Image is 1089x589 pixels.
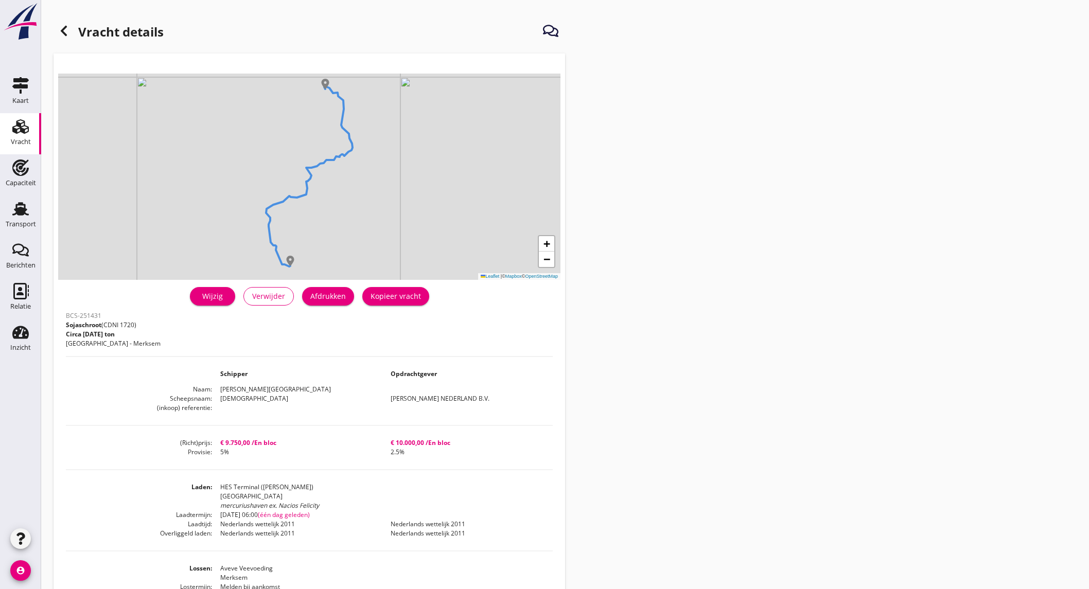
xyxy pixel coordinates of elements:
button: Kopieer vracht [362,287,429,306]
dd: Nederlands wettelijk 2011 [212,520,382,529]
dd: Aveve Veevoeding Merksem [212,564,553,582]
span: (één dag geleden) [258,510,310,519]
button: Afdrukken [302,287,354,306]
span: | [501,274,502,279]
dd: [DATE] 06:00 [212,510,553,520]
div: mercuriushaven ex. Nacios Felicity [220,501,553,510]
div: © © [478,273,560,280]
div: Berichten [6,262,36,269]
a: Leaflet [481,274,499,279]
dt: (inkoop) referentie [66,403,212,413]
div: Kaart [12,97,29,104]
p: [GEOGRAPHIC_DATA] - Merksem [66,339,161,348]
p: (CDNI 1720) [66,320,161,330]
dd: Schipper [212,369,382,379]
dd: € 10.000,00 /En bloc [382,438,553,448]
dd: 2.5% [382,448,553,457]
button: Verwijder [243,287,294,306]
span: + [543,237,550,250]
div: Afdrukken [310,291,346,301]
dt: Laden [66,483,212,510]
dd: Nederlands wettelijk 2011 [382,529,553,538]
div: Kopieer vracht [371,291,421,301]
div: Wijzig [198,291,227,301]
a: Zoom in [539,236,554,252]
img: Marker [320,79,330,89]
dt: Provisie [66,448,212,457]
h1: Vracht details [54,21,164,45]
dt: (Richt)prijs [66,438,212,448]
dd: HES Terminal ([PERSON_NAME]) [GEOGRAPHIC_DATA] [212,483,553,510]
a: Mapbox [505,274,522,279]
span: Sojaschroot [66,320,101,329]
dt: Scheepsnaam [66,394,212,403]
a: Zoom out [539,252,554,267]
dd: Opdrachtgever [382,369,553,379]
p: Circa [DATE] ton [66,330,161,339]
div: Transport [6,221,36,227]
dd: [PERSON_NAME] NEDERLAND B.V. [382,394,553,403]
i: account_circle [10,560,31,581]
div: Inzicht [10,344,31,351]
dt: Overliggeld laden [66,529,212,538]
a: OpenStreetMap [525,274,558,279]
dt: Laadtermijn [66,510,212,520]
dd: [DEMOGRAPHIC_DATA] [212,394,382,403]
img: logo-small.a267ee39.svg [2,3,39,41]
dt: Lossen [66,564,212,582]
a: Wijzig [190,287,235,306]
dd: 5% [212,448,382,457]
dt: Laadtijd [66,520,212,529]
dd: Nederlands wettelijk 2011 [382,520,553,529]
span: BCS-251431 [66,311,101,320]
img: Marker [285,256,295,266]
dd: [PERSON_NAME][GEOGRAPHIC_DATA] [212,385,553,394]
div: Vracht [11,138,31,145]
div: Relatie [10,303,31,310]
dd: € 9.750,00 /En bloc [212,438,382,448]
div: Verwijder [252,291,285,301]
dd: Nederlands wettelijk 2011 [212,529,382,538]
dt: Naam [66,385,212,394]
div: Capaciteit [6,180,36,186]
span: − [543,253,550,265]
